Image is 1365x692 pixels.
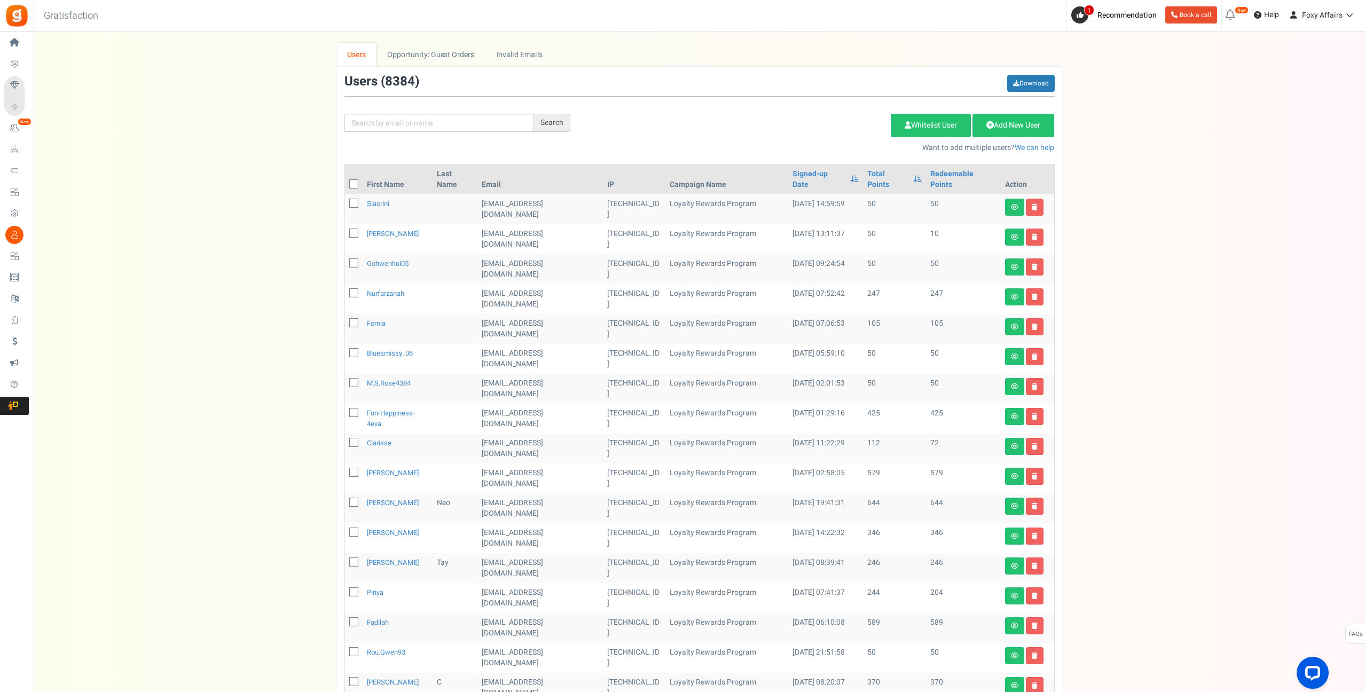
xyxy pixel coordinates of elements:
[1032,563,1038,569] i: Delete user
[477,463,603,493] td: customer
[926,314,1001,344] td: 105
[344,114,534,132] input: Search by email or name
[926,344,1001,374] td: 50
[603,613,665,643] td: [TECHNICAL_ID]
[788,344,863,374] td: [DATE] 05:59:10
[603,194,665,224] td: [TECHNICAL_ID]
[930,169,997,190] a: Redeemable Points
[603,314,665,344] td: [TECHNICAL_ID]
[477,224,603,254] td: customer
[367,408,415,429] a: fun-happiness-4eva
[926,284,1001,314] td: 247
[665,314,788,344] td: Loyalty Rewards Program
[863,523,926,553] td: 346
[586,143,1055,153] p: Want to add multiple users?
[1032,473,1038,479] i: Delete user
[1015,142,1054,153] a: We can help
[344,75,419,89] h3: Users ( )
[788,583,863,613] td: [DATE] 07:41:37
[1011,324,1018,330] i: View details
[534,114,570,132] div: Search
[665,523,788,553] td: Loyalty Rewards Program
[1011,353,1018,360] i: View details
[926,374,1001,404] td: 50
[926,523,1001,553] td: 346
[1011,682,1018,689] i: View details
[1011,204,1018,210] i: View details
[5,4,29,28] img: Gratisfaction
[665,254,788,284] td: Loyalty Rewards Program
[433,493,477,523] td: Neo
[788,523,863,553] td: [DATE] 14:22:32
[367,468,419,478] a: [PERSON_NAME]
[367,498,419,508] a: [PERSON_NAME]
[477,434,603,463] td: customer
[665,164,788,194] th: Campaign Name
[603,523,665,553] td: [TECHNICAL_ID]
[665,553,788,583] td: Loyalty Rewards Program
[1032,533,1038,539] i: Delete user
[1011,413,1018,420] i: View details
[1032,234,1038,240] i: Delete user
[788,194,863,224] td: [DATE] 14:59:59
[788,314,863,344] td: [DATE] 07:06:53
[367,378,411,388] a: m.s.rose4384
[603,224,665,254] td: [TECHNICAL_ID]
[367,677,419,687] a: [PERSON_NAME]
[1032,383,1038,390] i: Delete user
[477,344,603,374] td: customer
[1348,624,1363,644] span: FAQs
[1011,503,1018,509] i: View details
[665,194,788,224] td: Loyalty Rewards Program
[665,643,788,673] td: Loyalty Rewards Program
[603,404,665,434] td: [TECHNICAL_ID]
[603,643,665,673] td: [TECHNICAL_ID]
[926,404,1001,434] td: 425
[863,583,926,613] td: 244
[1011,563,1018,569] i: View details
[477,493,603,523] td: customer
[863,314,926,344] td: 105
[1032,353,1038,360] i: Delete user
[367,647,405,657] a: rou.gwen93
[793,169,845,190] a: Signed-up Date
[788,643,863,673] td: [DATE] 21:51:58
[603,344,665,374] td: [TECHNICAL_ID]
[477,553,603,583] td: customer
[863,284,926,314] td: 247
[477,583,603,613] td: customer
[1071,6,1161,23] a: 1 Recommendation
[863,493,926,523] td: 644
[1032,623,1038,629] i: Delete user
[1011,443,1018,450] i: View details
[1165,6,1217,23] a: Book a call
[485,43,553,67] a: Invalid Emails
[1032,682,1038,689] i: Delete user
[4,119,29,137] a: New
[1261,10,1279,20] span: Help
[788,463,863,493] td: [DATE] 02:58:05
[926,643,1001,673] td: 50
[1011,294,1018,300] i: View details
[477,164,603,194] th: Email
[665,434,788,463] td: Loyalty Rewards Program
[477,254,603,284] td: customer
[603,254,665,284] td: [TECHNICAL_ID]
[867,169,908,190] a: Total Points
[926,553,1001,583] td: 246
[376,43,485,67] a: Opportunity: Guest Orders
[603,374,665,404] td: [TECHNICAL_ID]
[603,493,665,523] td: [TECHNICAL_ID]
[1235,6,1249,14] em: New
[1011,473,1018,479] i: View details
[788,374,863,404] td: [DATE] 02:01:53
[367,318,386,328] a: Fornia
[603,164,665,194] th: IP
[367,617,389,627] a: Fadilah
[1011,234,1018,240] i: View details
[1032,324,1038,330] i: Delete user
[477,374,603,404] td: customer
[603,463,665,493] td: [TECHNICAL_ID]
[926,463,1001,493] td: 579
